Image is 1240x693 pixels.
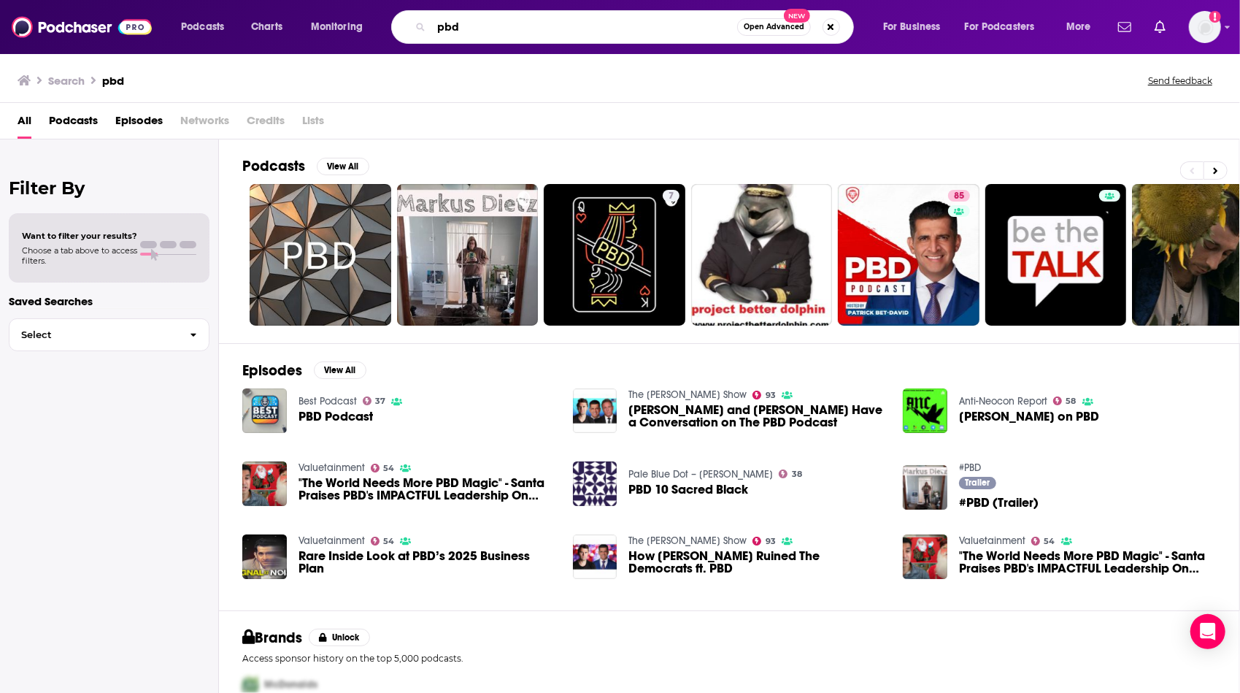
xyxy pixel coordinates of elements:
button: Send feedback [1144,74,1217,87]
a: Charts [242,15,291,39]
span: [PERSON_NAME] on PBD [959,410,1099,423]
a: #PBD [959,462,981,474]
img: Charlie Kirk and Chris Cuomo Have a Conversation on The PBD Podcast [573,388,617,433]
a: 85 [948,190,970,202]
a: Show notifications dropdown [1149,15,1171,39]
a: #PBD (Trailer) [959,497,1039,509]
a: 85 [838,184,979,326]
a: Charlie Kirk and Chris Cuomo Have a Conversation on The PBD Podcast [628,404,885,429]
a: 37 [363,397,386,405]
a: Rare Inside Look at PBD’s 2025 Business Plan [299,550,555,575]
button: Show profile menu [1189,11,1221,43]
div: Search podcasts, credits, & more... [405,10,868,44]
span: 93 [766,392,776,399]
img: Rare Inside Look at PBD’s 2025 Business Plan [242,535,287,579]
a: Episodes [115,109,163,139]
div: Open Intercom Messenger [1190,614,1225,649]
img: "The World Needs More PBD Magic" - Santa Praises PBD's IMPACTFUL Leadership On MILLIONS! [903,535,947,579]
button: View All [317,158,369,175]
a: Valuetainment [299,535,365,547]
a: 54 [371,464,395,472]
span: Lists [302,109,324,139]
a: Pale Blue Dot – Carl Sagan [628,468,773,480]
button: Open AdvancedNew [737,18,811,36]
span: Want to filter your results? [22,231,137,241]
button: View All [314,361,366,379]
span: 54 [383,538,394,545]
a: PodcastsView All [242,157,369,175]
a: 58 [1053,397,1077,405]
img: "The World Needs More PBD Magic" - Santa Praises PBD's IMPACTFUL Leadership On MILLIONS! [242,462,287,506]
span: New [784,9,810,23]
span: Logged in as dkcsports [1189,11,1221,43]
a: 93 [752,391,776,399]
span: 38 [792,471,802,478]
a: All [18,109,31,139]
span: PBD Podcast [299,410,373,423]
button: open menu [955,15,1056,39]
button: Select [9,318,209,351]
img: Ron Paul on PBD [903,388,947,433]
span: For Business [883,17,941,37]
h2: Filter By [9,177,209,199]
a: Podchaser - Follow, Share and Rate Podcasts [12,13,152,41]
span: More [1066,17,1091,37]
img: PBD Podcast [242,388,287,433]
a: Podcasts [49,109,98,139]
span: 37 [375,398,385,405]
span: 7 [669,189,674,204]
span: Charts [251,17,282,37]
a: The Charlie Kirk Show [628,535,747,547]
span: Choose a tab above to access filters. [22,245,137,266]
a: EpisodesView All [242,361,366,380]
svg: Add a profile image [1209,11,1221,23]
a: 38 [779,470,802,478]
a: "The World Needs More PBD Magic" - Santa Praises PBD's IMPACTFUL Leadership On MILLIONS! [959,550,1216,575]
span: Select [9,330,178,340]
span: 85 [954,189,964,204]
a: 93 [752,537,776,545]
span: For Podcasters [965,17,1035,37]
a: PBD 10 Sacred Black [628,483,748,496]
a: 54 [1031,537,1055,545]
a: "The World Needs More PBD Magic" - Santa Praises PBD's IMPACTFUL Leadership On MILLIONS! [299,477,555,502]
span: How [PERSON_NAME] Ruined The Democrats ft. PBD [628,550,885,575]
span: 93 [766,538,776,545]
img: #PBD (Trailer) [903,465,947,510]
button: open menu [1056,15,1109,39]
img: PBD 10 Sacred Black [573,462,617,506]
button: open menu [301,15,382,39]
a: Anti-Neocon Report [959,395,1047,407]
button: Unlock [309,629,371,646]
p: Access sponsor history on the top 5,000 podcasts. [242,653,1216,664]
a: The Charlie Kirk Show [628,388,747,401]
img: How Barack Obama Ruined The Democrats ft. PBD [573,535,617,579]
img: User Profile [1189,11,1221,43]
a: Valuetainment [959,535,1025,547]
a: Valuetainment [299,462,365,474]
h3: pbd [102,74,124,88]
span: [PERSON_NAME] and [PERSON_NAME] Have a Conversation on The PBD Podcast [628,404,885,429]
span: Networks [180,109,229,139]
button: open menu [171,15,243,39]
span: 54 [383,465,394,472]
p: Saved Searches [9,294,209,308]
a: Best Podcast [299,395,357,407]
h2: Podcasts [242,157,305,175]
